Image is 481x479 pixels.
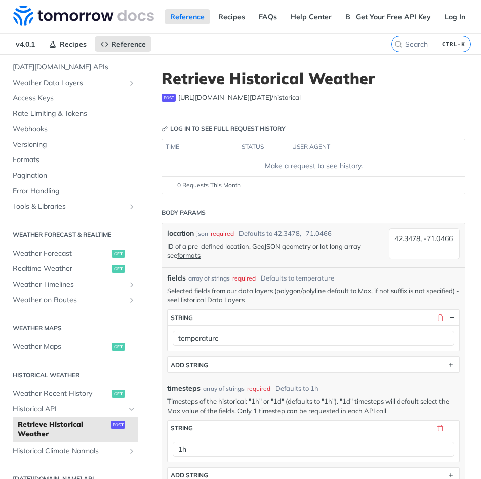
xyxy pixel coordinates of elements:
[350,9,436,24] a: Get Your Free API Key
[13,124,136,134] span: Webhooks
[8,444,138,459] a: Historical Climate NormalsShow subpages for Historical Climate Normals
[167,228,194,239] label: location
[13,264,109,274] span: Realtime Weather
[162,139,238,155] th: time
[167,286,460,304] p: Selected fields from our data layers (polygon/polyline default to Max, if not suffix is not speci...
[13,280,125,290] span: Weather Timelines
[8,339,138,354] a: Weather Mapsget
[239,229,332,239] div: Defaults to 42.3478, -71.0466
[168,310,459,325] button: string
[168,421,459,436] button: string
[447,424,456,433] button: Hide
[162,124,286,133] div: Log in to see full request history
[8,246,138,261] a: Weather Forecastget
[8,60,138,75] a: [DATE][DOMAIN_NAME] APIs
[389,228,460,259] textarea: 42.3478, -71.0466
[439,9,471,24] a: Log In
[171,424,193,432] div: string
[112,343,125,351] span: get
[8,184,138,199] a: Error Handling
[253,9,283,24] a: FAQs
[8,152,138,168] a: Formats
[162,126,168,132] svg: Key
[8,402,138,417] a: Historical APIHide subpages for Historical API
[177,181,241,190] span: 0 Requests This Month
[447,313,456,322] button: Hide
[171,361,208,369] div: ADD string
[8,386,138,402] a: Weather Recent Historyget
[211,229,234,238] div: required
[111,39,146,49] span: Reference
[177,296,245,304] a: Historical Data Layers
[261,273,334,284] div: Defaults to temperature
[13,389,109,399] span: Weather Recent History
[13,186,136,196] span: Error Handling
[18,420,108,440] span: Retrieve Historical Weather
[13,109,136,119] span: Rate Limiting & Tokens
[13,93,136,103] span: Access Keys
[112,265,125,273] span: get
[196,229,208,238] div: json
[275,384,318,394] div: Defaults to 1h
[8,293,138,308] a: Weather on RoutesShow subpages for Weather on Routes
[13,446,125,456] span: Historical Climate Normals
[178,93,301,103] span: https://api.tomorrow.io/v4/historical
[10,36,41,52] span: v4.0.1
[13,342,109,352] span: Weather Maps
[8,324,138,333] h2: Weather Maps
[112,390,125,398] span: get
[167,242,384,260] p: ID of a pre-defined location, GeoJSON geometry or lat long array - see
[8,199,138,214] a: Tools & LibrariesShow subpages for Tools & Libraries
[60,39,87,49] span: Recipes
[111,421,125,429] span: post
[177,251,201,259] a: formats
[128,203,136,211] button: Show subpages for Tools & Libraries
[340,9,367,24] a: Blog
[167,273,186,284] span: fields
[162,69,465,88] h1: Retrieve Historical Weather
[203,384,245,393] div: array of strings
[13,155,136,165] span: Formats
[238,139,289,155] th: status
[8,122,138,137] a: Webhooks
[435,424,445,433] button: Delete
[8,137,138,152] a: Versioning
[13,295,125,305] span: Weather on Routes
[8,106,138,122] a: Rate Limiting & Tokens
[394,40,403,48] svg: Search
[8,168,138,183] a: Pagination
[128,405,136,413] button: Hide subpages for Historical API
[162,208,206,217] div: Body Params
[8,371,138,380] h2: Historical Weather
[13,78,125,88] span: Weather Data Layers
[95,36,151,52] a: Reference
[112,250,125,258] span: get
[8,230,138,239] h2: Weather Forecast & realtime
[13,249,109,259] span: Weather Forecast
[247,384,270,393] div: required
[232,274,256,283] div: required
[171,314,193,322] div: string
[165,9,210,24] a: Reference
[8,277,138,292] a: Weather TimelinesShow subpages for Weather Timelines
[13,404,125,414] span: Historical API
[13,6,154,26] img: Tomorrow.io Weather API Docs
[8,91,138,106] a: Access Keys
[289,139,445,155] th: user agent
[128,79,136,87] button: Show subpages for Weather Data Layers
[167,396,460,415] p: Timesteps of the historical: "1h" or "1d" (defaults to "1h"). "1d" timesteps will default select ...
[166,161,461,171] div: Make a request to see history.
[435,313,445,322] button: Delete
[8,261,138,276] a: Realtime Weatherget
[285,9,337,24] a: Help Center
[168,357,459,372] button: ADD string
[13,171,136,181] span: Pagination
[213,9,251,24] a: Recipes
[13,62,136,72] span: [DATE][DOMAIN_NAME] APIs
[43,36,92,52] a: Recipes
[162,94,176,102] span: post
[13,140,136,150] span: Versioning
[13,202,125,212] span: Tools & Libraries
[128,296,136,304] button: Show subpages for Weather on Routes
[128,281,136,289] button: Show subpages for Weather Timelines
